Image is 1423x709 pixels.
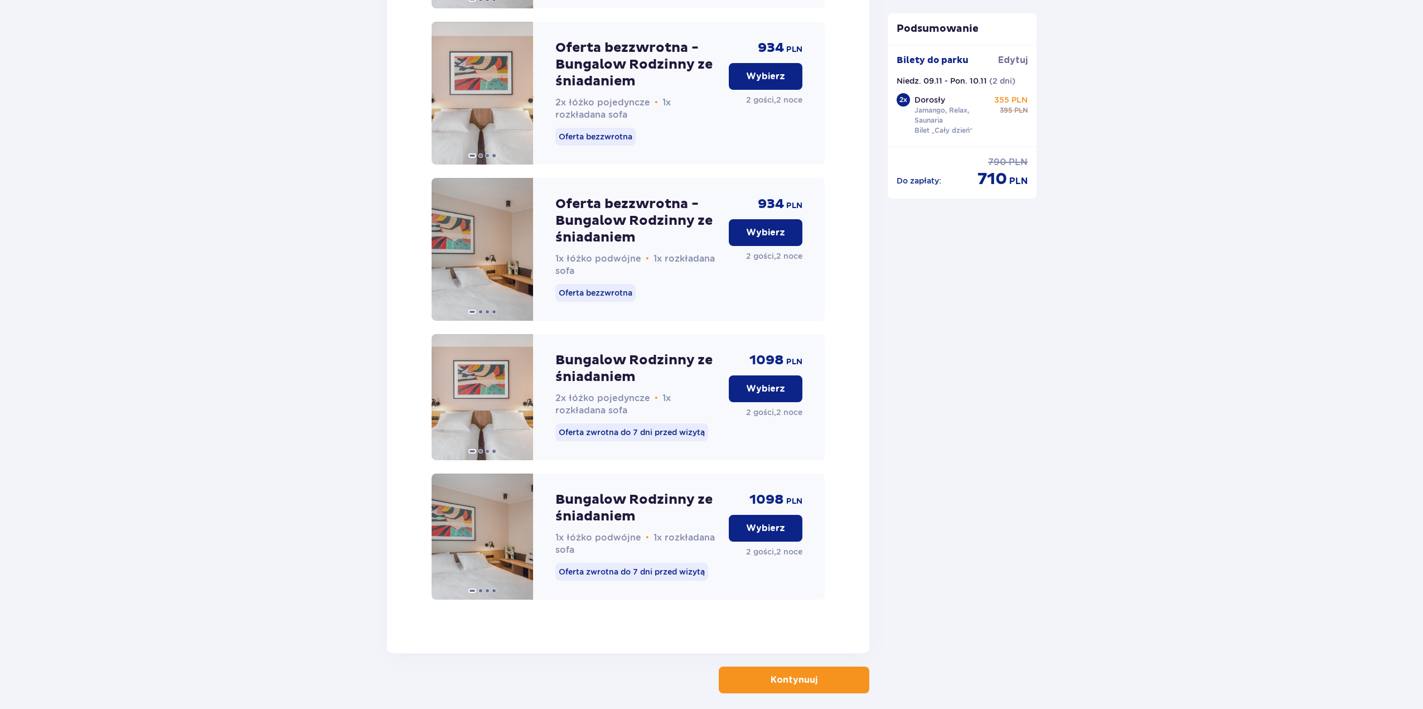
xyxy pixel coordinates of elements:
span: PLN [786,200,802,211]
span: PLN [1009,156,1028,168]
p: Oferta bezzwrotna [555,284,636,302]
p: Do zapłaty : [897,175,941,186]
p: Bungalow Rodzinny ze śniadaniem [555,491,720,525]
p: 2 gości , 2 noce [746,94,802,105]
p: Niedz. 09.11 - Pon. 10.11 [897,75,987,86]
p: Wybierz [746,70,785,83]
span: 934 [758,196,784,213]
p: Dorosły [914,94,945,105]
p: Bilety do parku [897,54,969,66]
span: Edytuj [998,54,1028,66]
span: 1x łóżko podwójne [555,253,641,264]
img: Bungalow Rodzinny ze śniadaniem [432,334,533,460]
span: 790 [988,156,1006,168]
span: • [646,532,649,543]
p: Oferta bezzwrotna - Bungalow Rodzinny ze śniadaniem [555,196,720,246]
p: Kontynuuj [771,674,817,686]
span: 934 [758,40,784,56]
button: Wybierz [729,219,802,246]
img: Bungalow Rodzinny ze śniadaniem [432,474,533,600]
span: 1098 [749,491,784,508]
div: 2 x [897,93,910,107]
span: • [655,97,658,108]
img: Oferta bezzwrotna - Bungalow Rodzinny ze śniadaniem [432,22,533,165]
span: 2x łóżko pojedyncze [555,393,650,403]
span: • [655,393,658,404]
p: Jamango, Relax, Saunaria [914,105,991,126]
button: Wybierz [729,375,802,402]
p: 2 gości , 2 noce [746,546,802,557]
span: • [646,253,649,264]
span: 395 [1000,105,1012,115]
p: Bungalow Rodzinny ze śniadaniem [555,352,720,385]
button: Kontynuuj [719,667,869,693]
span: 710 [977,168,1007,190]
p: Oferta zwrotna do 7 dni przed wizytą [555,423,708,441]
span: PLN [1009,175,1028,187]
button: Wybierz [729,515,802,542]
p: Wybierz [746,226,785,239]
span: 2x łóżko pojedyncze [555,97,650,108]
p: 355 PLN [994,94,1028,105]
button: Wybierz [729,63,802,90]
p: ( 2 dni ) [989,75,1015,86]
p: Wybierz [746,522,785,534]
span: 1x łóżko podwójne [555,532,641,543]
p: Podsumowanie [888,22,1037,36]
p: 2 gości , 2 noce [746,250,802,262]
p: Wybierz [746,383,785,395]
span: PLN [786,356,802,368]
p: Oferta bezzwrotna [555,128,636,146]
p: Bilet „Cały dzień” [914,126,973,136]
span: 1098 [749,352,784,369]
img: Oferta bezzwrotna - Bungalow Rodzinny ze śniadaniem [432,178,533,321]
p: 2 gości , 2 noce [746,407,802,418]
span: PLN [1014,105,1028,115]
span: PLN [786,44,802,55]
p: Oferta zwrotna do 7 dni przed wizytą [555,563,708,581]
span: PLN [786,496,802,507]
p: Oferta bezzwrotna - Bungalow Rodzinny ze śniadaniem [555,40,720,90]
